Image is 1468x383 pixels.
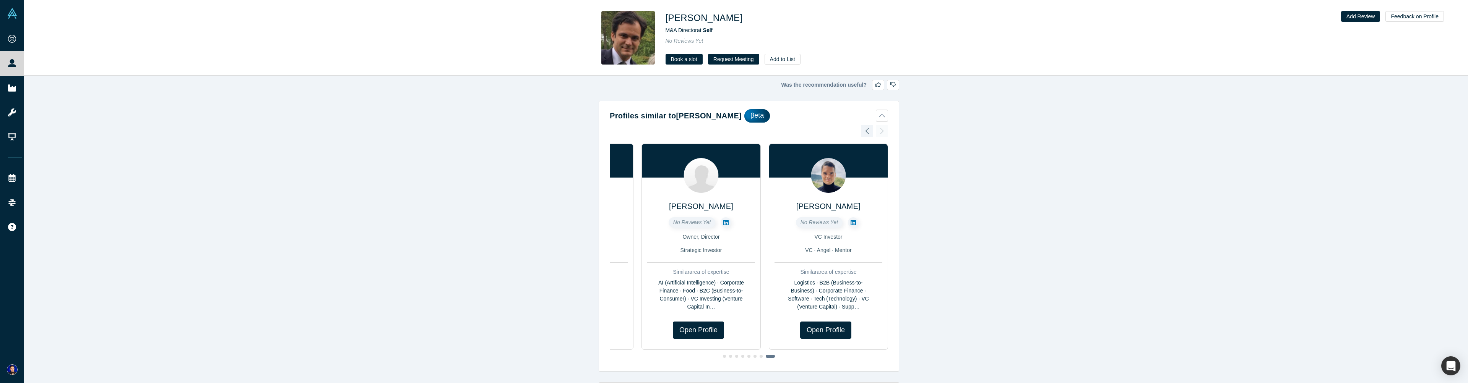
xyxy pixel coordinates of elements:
[666,38,703,44] span: No Reviews Yet
[801,219,838,225] span: No Reviews Yet
[796,202,861,210] a: [PERSON_NAME]
[673,322,724,339] a: Open Profile
[7,364,18,375] img: Eric Bennett's Account
[684,158,719,193] img: Arnaud Verougstraete's Profile Image
[647,246,755,254] div: Strategic Investor
[666,11,743,25] h1: [PERSON_NAME]
[669,202,733,210] a: [PERSON_NAME]
[800,322,851,339] a: Open Profile
[708,54,759,65] button: Request Meeting
[610,109,888,123] button: Profiles similar to[PERSON_NAME]βeta
[775,268,882,276] div: Similar area of expertise
[647,279,755,311] div: AI (Artificial Intelligence) · Corporate Finance · Food · B2C (Business-to-Consumer) · VC Investi...
[744,109,770,123] div: βeta
[775,246,882,254] div: VC · Angel · Mentor
[814,234,842,240] span: VC Investor
[765,54,801,65] button: Add to List
[666,27,713,33] span: M&A Director at
[682,234,719,240] span: Owner, Director
[775,279,882,311] div: Logistics · B2B (Business-to-Business) · Corporate Finance · Software · Tech (Technology) · VC (V...
[1385,11,1444,22] button: Feedback on Profile
[673,219,711,225] span: No Reviews Yet
[7,8,18,19] img: Alchemist Vault Logo
[647,268,755,276] div: Similar area of expertise
[811,158,846,193] img: Marc Friedrich Luebke's Profile Image
[1341,11,1380,22] button: Add Review
[666,54,703,65] a: Book a slot
[601,11,655,65] img: Romain Gillet's Profile Image
[599,80,899,90] div: Was the recommendation useful?
[703,27,713,33] a: Self
[610,110,742,121] h2: Profiles similar to [PERSON_NAME]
